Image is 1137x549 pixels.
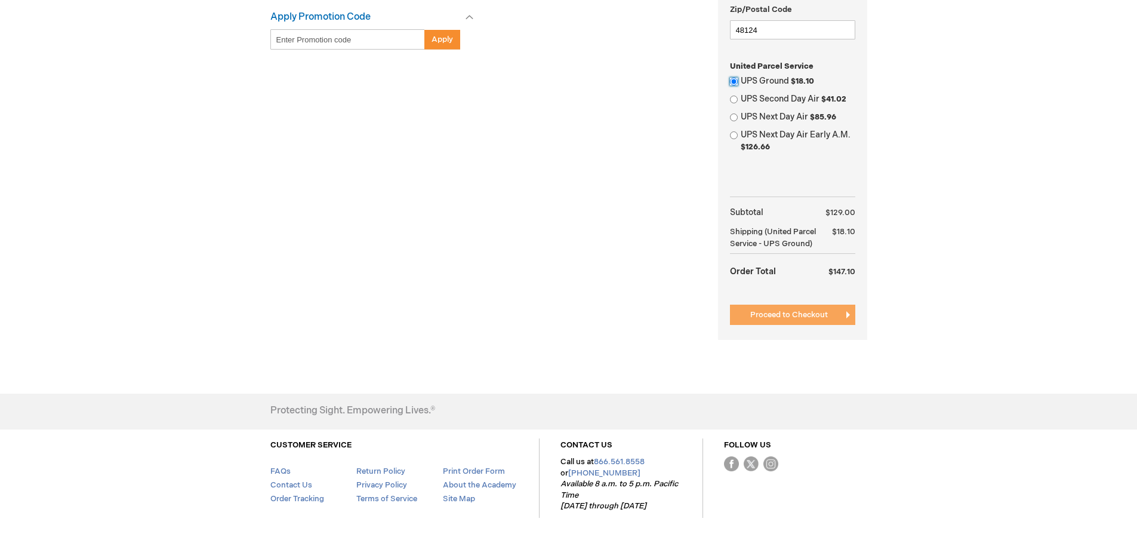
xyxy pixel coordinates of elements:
span: $41.02 [821,94,846,104]
strong: Order Total [730,260,776,281]
label: UPS Next Day Air Early A.M. [741,129,855,153]
a: FAQs [270,467,291,476]
strong: Apply Promotion Code [270,11,371,23]
th: Subtotal [730,203,817,222]
span: (United Parcel Service - UPS Ground) [730,227,816,249]
input: Enter Promotion code [270,29,425,50]
button: Apply [424,29,460,50]
a: Terms of Service [356,494,417,504]
button: Proceed to Checkout [730,305,855,325]
img: Twitter [744,456,759,471]
label: UPS Second Day Air [741,93,855,105]
a: Return Policy [356,467,405,476]
span: Shipping [730,227,763,237]
a: FOLLOW US [724,440,771,450]
a: About the Academy [443,480,516,490]
label: UPS Next Day Air [741,111,855,123]
a: 866.561.8558 [594,457,645,467]
span: Proceed to Checkout [750,310,828,320]
a: [PHONE_NUMBER] [568,468,640,478]
a: Privacy Policy [356,480,407,490]
img: instagram [763,456,778,471]
a: Order Tracking [270,494,324,504]
span: $147.10 [828,267,855,277]
span: $18.10 [832,227,855,237]
span: $85.96 [810,112,836,122]
a: CUSTOMER SERVICE [270,440,352,450]
span: Apply [432,35,453,44]
span: $129.00 [825,208,855,217]
label: UPS Ground [741,75,855,87]
span: $126.66 [741,142,770,152]
p: Call us at or [560,456,682,512]
h4: Protecting Sight. Empowering Lives.® [270,406,435,416]
em: Available 8 a.m. to 5 p.m. Pacific Time [DATE] through [DATE] [560,479,678,511]
span: $18.10 [791,76,814,86]
a: Contact Us [270,480,312,490]
span: Zip/Postal Code [730,5,792,14]
img: Facebook [724,456,739,471]
span: United Parcel Service [730,62,814,71]
a: CONTACT US [560,440,612,450]
a: Print Order Form [443,467,505,476]
a: Site Map [443,494,475,504]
